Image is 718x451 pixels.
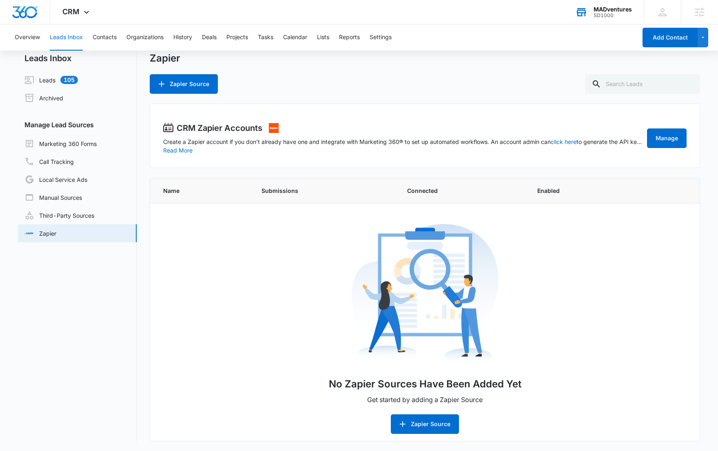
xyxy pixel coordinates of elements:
[594,13,632,18] div: account id
[150,52,180,64] h1: Zapier
[15,24,40,51] button: Overview
[18,120,137,130] h3: Manage Lead Sources
[329,377,521,391] h2: No Zapier Sources Have Been Added Yet
[391,414,459,434] button: Zapier Source
[352,220,499,367] img: no-data
[643,28,698,47] button: Add Contact
[258,24,273,51] button: Tasks
[24,75,78,85] a: Leads105
[24,157,74,166] a: Call Tracking
[24,139,97,148] a: Marketing 360 Forms
[163,186,242,195] span: Name
[177,122,262,134] h2: CRM Zapier Accounts
[173,24,192,51] button: History
[551,138,576,145] a: click here
[585,74,700,94] input: Search Leads
[24,175,87,184] a: Local Service Ads
[93,24,117,51] button: Contacts
[150,74,218,94] button: Zapier Source
[24,192,82,202] a: Manual Sources
[163,148,193,153] button: Read More
[317,24,329,51] button: Lists
[202,24,217,51] button: Deals
[269,123,279,133] img: settings.integrations.zapier.alt
[62,7,80,16] span: CRM
[367,395,483,405] h3: Get started by adding a Zapier Source
[647,128,687,148] a: Manage
[50,24,83,51] button: Leads Inbox
[226,24,248,51] button: Projects
[24,93,63,103] a: Archived
[18,52,137,64] h2: Leads Inbox
[537,186,627,195] span: Enabled
[163,137,642,146] p: Create a Zapier account if you don’t already have one and integrate with Marketing 360® to set up...
[24,210,94,220] a: Third-Party Sources
[370,24,392,51] button: Settings
[283,24,307,51] button: Calendar
[24,229,56,238] a: Zapier
[339,24,360,51] button: Reports
[594,6,632,13] div: account name
[261,186,388,195] span: Submissions
[407,186,518,195] span: Connected
[126,24,164,51] button: Organizations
